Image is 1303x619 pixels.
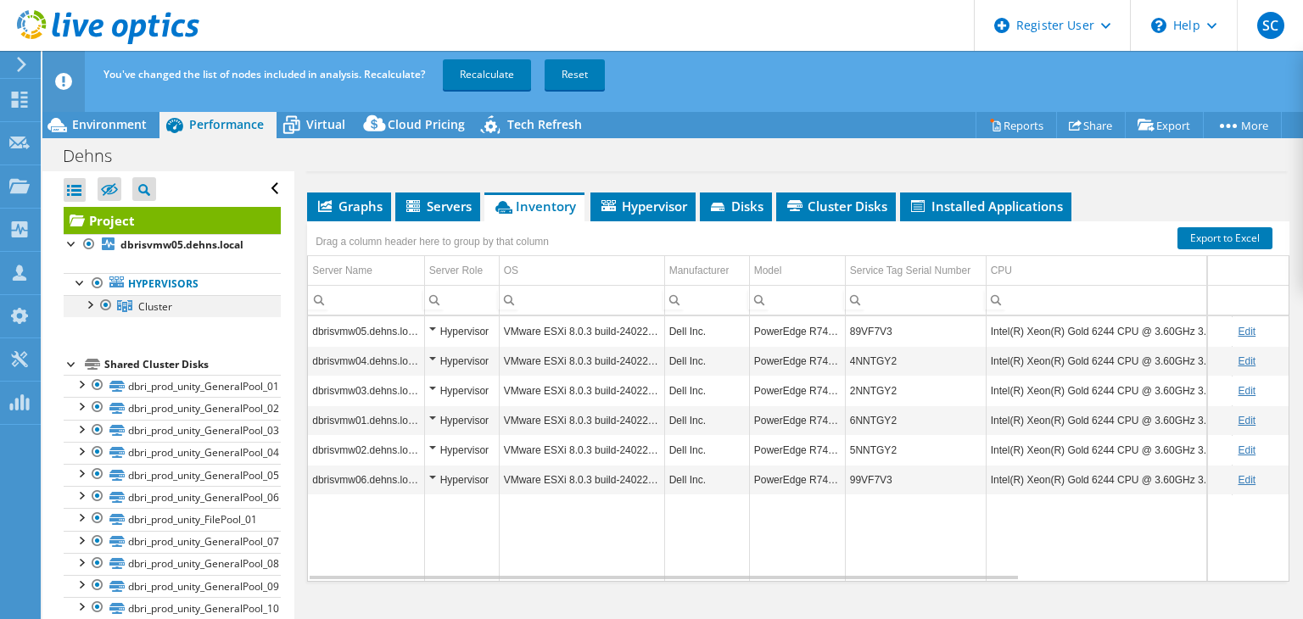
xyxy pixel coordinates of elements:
[316,198,383,215] span: Graphs
[308,465,424,494] td: Column Server Name, Value dbrisvmw06.dehns.local
[754,260,782,281] div: Model
[424,376,499,405] td: Column Server Role, Value Hypervisor
[499,376,664,405] td: Column OS, Value VMware ESXi 8.0.3 build-24022510
[708,198,763,215] span: Disks
[429,260,483,281] div: Server Role
[388,116,465,132] span: Cloud Pricing
[120,237,243,252] b: dbrisvmw05.dehns.local
[64,597,281,619] a: dbri_prod_unity_GeneralPool_10
[311,230,553,254] div: Drag a column header here to group by that column
[64,575,281,597] a: dbri_prod_unity_GeneralPool_09
[189,116,264,132] span: Performance
[664,316,749,346] td: Column Manufacturer, Value Dell Inc.
[429,351,495,371] div: Hypervisor
[507,116,582,132] span: Tech Refresh
[845,285,986,315] td: Column Service Tag Serial Number, Filter cell
[499,316,664,346] td: Column OS, Value VMware ESXi 8.0.3 build-24022510
[64,207,281,234] a: Project
[308,316,424,346] td: Column Server Name, Value dbrisvmw05.dehns.local
[499,256,664,286] td: OS Column
[664,405,749,435] td: Column Manufacturer, Value Dell Inc.
[443,59,531,90] a: Recalculate
[749,465,845,494] td: Column Model, Value PowerEdge R740xd
[424,285,499,315] td: Column Server Role, Filter cell
[55,147,138,165] h1: Dehns
[669,260,730,281] div: Manufacturer
[1177,227,1272,249] a: Export to Excel
[424,405,499,435] td: Column Server Role, Value Hypervisor
[424,346,499,376] td: Column Server Role, Value Hypervisor
[1238,355,1255,367] a: Edit
[64,420,281,442] a: dbri_prod_unity_GeneralPool_03
[429,321,495,342] div: Hypervisor
[1238,326,1255,337] a: Edit
[986,376,1232,405] td: Column CPU, Value Intel(R) Xeon(R) Gold 6244 CPU @ 3.60GHz 3.59 GHz
[850,260,971,281] div: Service Tag Serial Number
[845,256,986,286] td: Service Tag Serial Number Column
[749,256,845,286] td: Model Column
[845,465,986,494] td: Column Service Tag Serial Number, Value 99VF7V3
[64,234,281,256] a: dbrisvmw05.dehns.local
[1257,12,1284,39] span: SC
[424,316,499,346] td: Column Server Role, Value Hypervisor
[1238,385,1255,397] a: Edit
[845,316,986,346] td: Column Service Tag Serial Number, Value 89VF7V3
[1238,444,1255,456] a: Edit
[664,376,749,405] td: Column Manufacturer, Value Dell Inc.
[499,465,664,494] td: Column OS, Value VMware ESXi 8.0.3 build-24022510
[64,273,281,295] a: Hypervisors
[424,465,499,494] td: Column Server Role, Value Hypervisor
[308,435,424,465] td: Column Server Name, Value dbrisvmw02.dehns.local
[749,285,845,315] td: Column Model, Filter cell
[986,256,1232,286] td: CPU Column
[749,435,845,465] td: Column Model, Value PowerEdge R740xd
[845,435,986,465] td: Column Service Tag Serial Number, Value 5NNTGY2
[64,295,281,317] a: Cluster
[307,221,1289,582] div: Data grid
[749,346,845,376] td: Column Model, Value PowerEdge R740xd
[312,260,372,281] div: Server Name
[499,346,664,376] td: Column OS, Value VMware ESXi 8.0.3 build-24022510
[64,486,281,508] a: dbri_prod_unity_GeneralPool_06
[749,316,845,346] td: Column Model, Value PowerEdge R740xd
[845,376,986,405] td: Column Service Tag Serial Number, Value 2NNTGY2
[986,405,1232,435] td: Column CPU, Value Intel(R) Xeon(R) Gold 6244 CPU @ 3.60GHz 3.59 GHz
[306,116,345,132] span: Virtual
[991,260,1012,281] div: CPU
[499,435,664,465] td: Column OS, Value VMware ESXi 8.0.3 build-24022510
[404,198,472,215] span: Servers
[424,256,499,286] td: Server Role Column
[845,405,986,435] td: Column Service Tag Serial Number, Value 6NNTGY2
[986,316,1232,346] td: Column CPU, Value Intel(R) Xeon(R) Gold 6244 CPU @ 3.60GHz 3.59 GHz
[664,346,749,376] td: Column Manufacturer, Value Dell Inc.
[424,435,499,465] td: Column Server Role, Value Hypervisor
[499,285,664,315] td: Column OS, Filter cell
[308,346,424,376] td: Column Server Name, Value dbrisvmw04.dehns.local
[308,256,424,286] td: Server Name Column
[308,405,424,435] td: Column Server Name, Value dbrisvmw01.dehns.local
[493,198,576,215] span: Inventory
[103,67,425,81] span: You've changed the list of nodes included in analysis. Recalculate?
[64,397,281,419] a: dbri_prod_unity_GeneralPool_02
[64,442,281,464] a: dbri_prod_unity_GeneralPool_04
[909,198,1063,215] span: Installed Applications
[664,435,749,465] td: Column Manufacturer, Value Dell Inc.
[1203,112,1282,138] a: More
[599,198,687,215] span: Hypervisor
[429,381,495,401] div: Hypervisor
[64,464,281,486] a: dbri_prod_unity_GeneralPool_05
[1238,474,1255,486] a: Edit
[64,531,281,553] a: dbri_prod_unity_GeneralPool_07
[1125,112,1204,138] a: Export
[104,354,281,375] div: Shared Cluster Disks
[429,410,495,431] div: Hypervisor
[545,59,605,90] a: Reset
[1151,18,1166,33] svg: \n
[72,116,147,132] span: Environment
[986,435,1232,465] td: Column CPU, Value Intel(R) Xeon(R) Gold 6244 CPU @ 3.60GHz 3.59 GHz
[64,553,281,575] a: dbri_prod_unity_GeneralPool_08
[429,470,495,490] div: Hypervisor
[664,256,749,286] td: Manufacturer Column
[1056,112,1126,138] a: Share
[986,285,1232,315] td: Column CPU, Filter cell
